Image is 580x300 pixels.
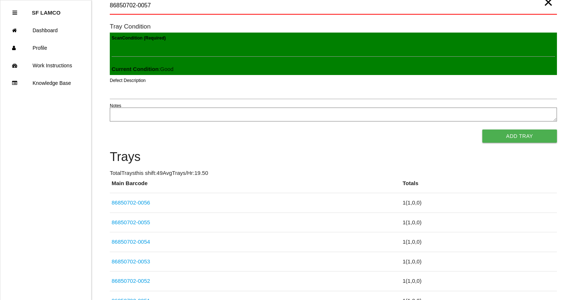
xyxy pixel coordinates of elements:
[0,22,91,39] a: Dashboard
[0,57,91,74] a: Work Instructions
[401,271,557,291] td: 1 ( 1 , 0 , 0 )
[401,252,557,271] td: 1 ( 1 , 0 , 0 )
[401,213,557,232] td: 1 ( 1 , 0 , 0 )
[112,239,150,245] a: 86850702-0054
[401,232,557,252] td: 1 ( 1 , 0 , 0 )
[112,66,173,72] span: : Good
[401,179,557,193] th: Totals
[110,179,401,193] th: Main Barcode
[32,4,60,16] p: SF LAMCO
[112,199,150,206] a: 86850702-0056
[12,4,17,22] div: Close
[110,102,121,109] label: Notes
[0,74,91,92] a: Knowledge Base
[110,169,557,177] p: Total Trays this shift: 49 Avg Trays /Hr: 19.50
[110,77,146,84] label: Defect Description
[0,39,91,57] a: Profile
[112,258,150,265] a: 86850702-0053
[110,150,557,164] h4: Trays
[112,278,150,284] a: 86850702-0052
[112,219,150,225] a: 86850702-0055
[110,23,557,30] h6: Tray Condition
[112,66,158,72] b: Current Condition
[112,35,166,40] b: Scan Condition (Required)
[482,130,557,143] button: Add Tray
[401,193,557,213] td: 1 ( 1 , 0 , 0 )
